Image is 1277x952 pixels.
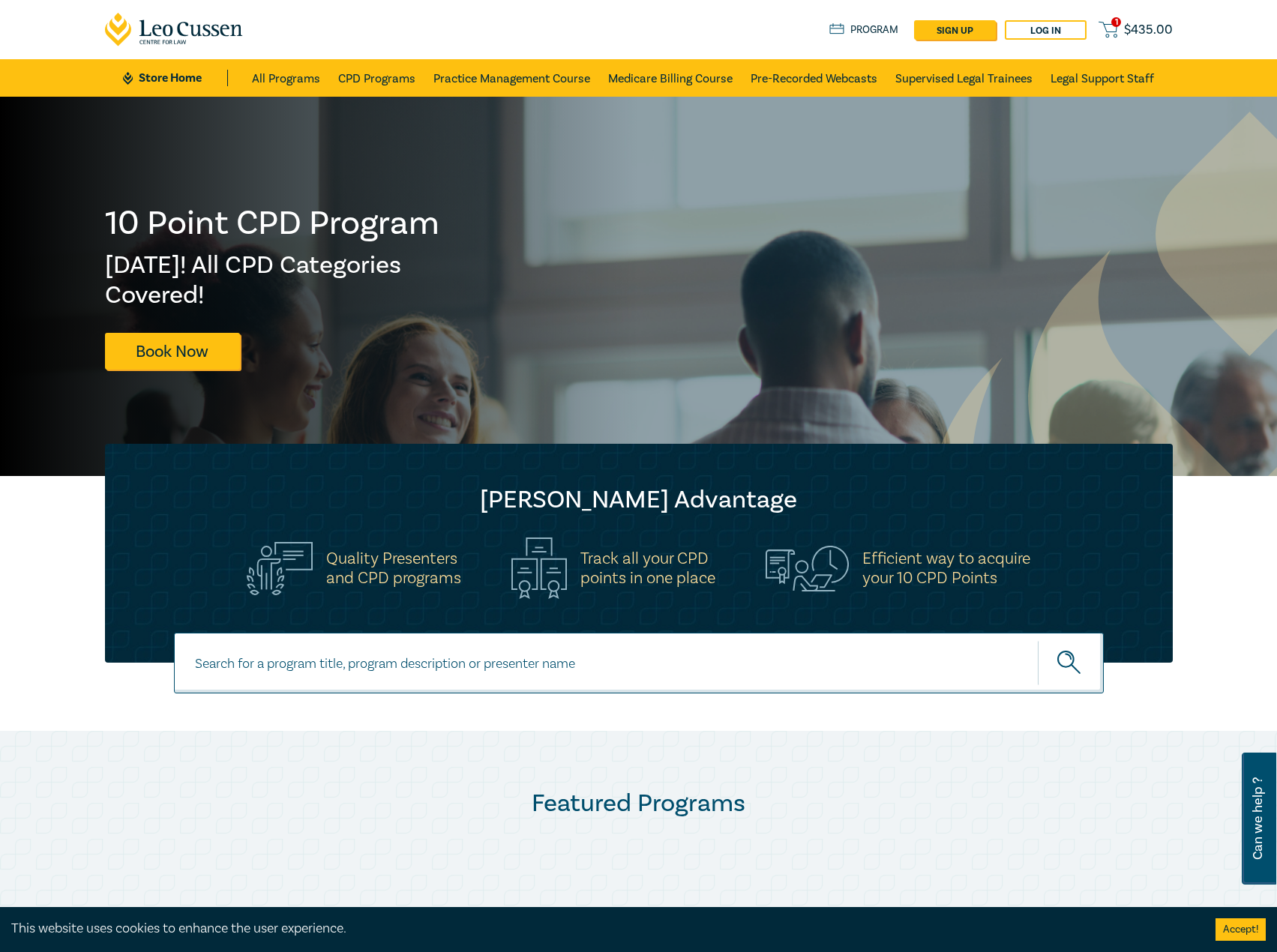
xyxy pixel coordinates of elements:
[105,250,441,310] h2: [DATE]! All CPD Categories Covered!
[105,204,441,243] h1: 10 Point CPD Program
[135,485,1143,515] h2: [PERSON_NAME] Advantage
[608,59,733,97] a: Medicare Billing Course
[433,59,590,97] a: Practice Management Course
[511,537,567,599] img: Track all your CPD<br>points in one place
[766,546,849,591] img: Efficient way to acquire<br>your 10 CPD Points
[1124,22,1173,38] span: $ 435.00
[174,633,1104,693] input: Search for a program title, program description or presenter name
[580,549,715,588] h5: Track all your CPD points in one place
[252,59,320,97] a: All Programs
[1005,20,1087,40] a: Log in
[1111,17,1121,27] span: 1
[1251,762,1265,876] span: Can we help ?
[123,70,227,86] a: Store Home
[326,549,461,588] h5: Quality Presenters and CPD programs
[1051,59,1154,97] a: Legal Support Staff
[11,919,1193,939] div: This website uses cookies to enhance the user experience.
[751,59,877,97] a: Pre-Recorded Webcasts
[914,20,996,40] a: sign up
[829,22,899,38] a: Program
[105,789,1173,819] h2: Featured Programs
[895,59,1033,97] a: Supervised Legal Trainees
[247,542,313,595] img: Quality Presenters<br>and CPD programs
[105,333,240,370] a: Book Now
[1216,918,1266,941] button: Accept cookies
[338,59,415,97] a: CPD Programs
[862,549,1030,588] h5: Efficient way to acquire your 10 CPD Points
